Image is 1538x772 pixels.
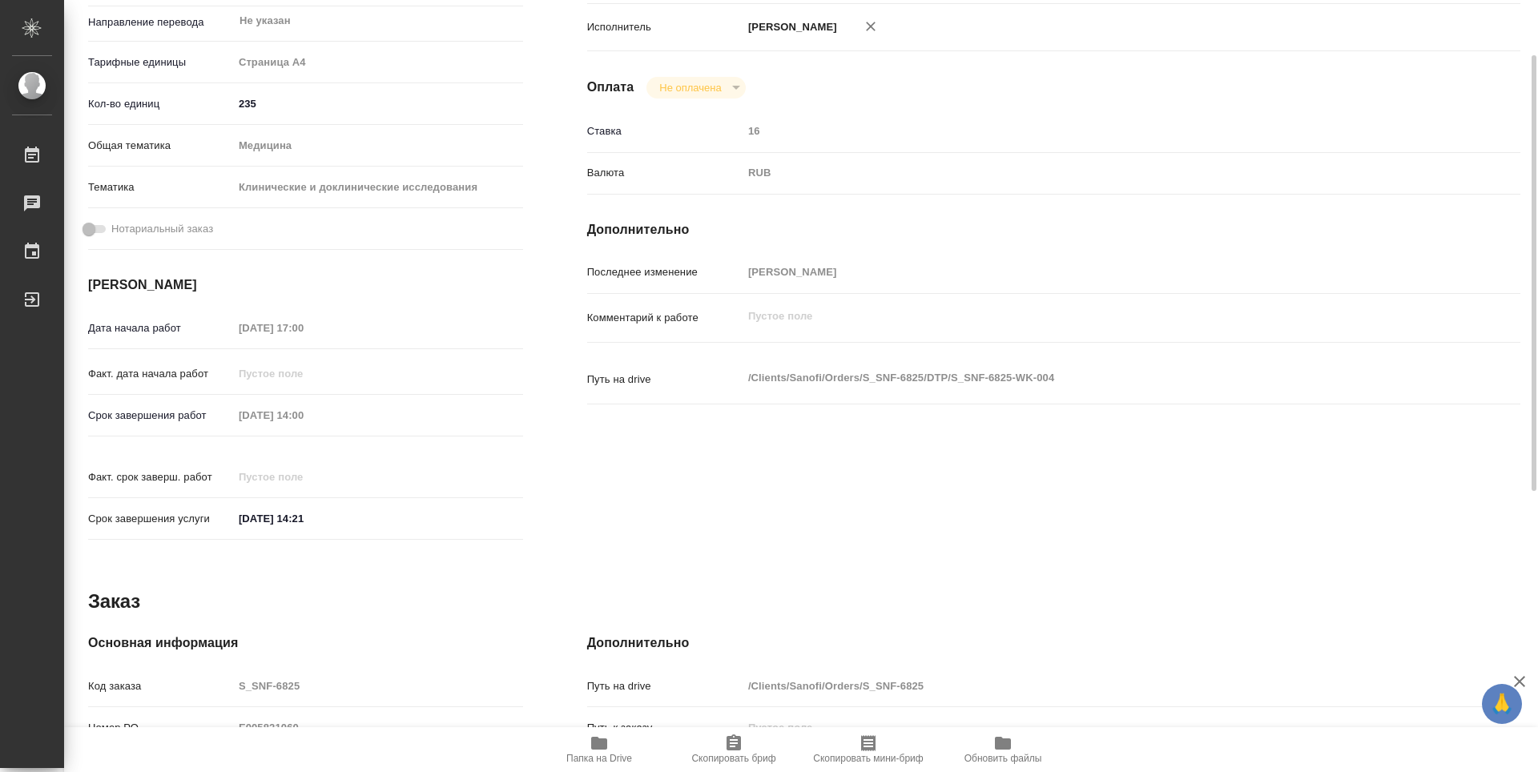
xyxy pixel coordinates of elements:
div: Не оплачена [646,77,745,99]
input: Пустое поле [743,674,1443,698]
button: Обновить файлы [936,727,1070,772]
p: Путь на drive [587,678,743,694]
span: Нотариальный заказ [111,221,213,237]
p: Путь к заказу [587,720,743,736]
input: Пустое поле [233,362,373,385]
h4: [PERSON_NAME] [88,275,523,295]
h4: Дополнительно [587,633,1520,653]
p: Тарифные единицы [88,54,233,70]
span: Скопировать мини-бриф [813,753,923,764]
div: RUB [743,159,1443,187]
input: Пустое поле [743,119,1443,143]
p: Валюта [587,165,743,181]
button: Папка на Drive [532,727,666,772]
input: ✎ Введи что-нибудь [233,92,523,115]
input: Пустое поле [233,316,373,340]
input: Пустое поле [233,674,523,698]
input: Пустое поле [233,716,523,739]
input: Пустое поле [233,404,373,427]
h4: Основная информация [88,633,523,653]
p: Код заказа [88,678,233,694]
button: Скопировать мини-бриф [801,727,936,772]
div: Страница А4 [233,49,523,76]
p: Срок завершения услуги [88,511,233,527]
p: Дата начала работ [88,320,233,336]
p: [PERSON_NAME] [743,19,837,35]
div: Медицина [233,132,523,159]
button: Скопировать бриф [666,727,801,772]
input: Пустое поле [743,716,1443,739]
p: Путь на drive [587,372,743,388]
h4: Дополнительно [587,220,1520,239]
button: 🙏 [1482,684,1522,724]
input: Пустое поле [233,465,373,489]
span: 🙏 [1488,687,1516,721]
span: Папка на Drive [566,753,632,764]
p: Комментарий к работе [587,310,743,326]
h2: Заказ [88,589,140,614]
p: Общая тематика [88,138,233,154]
p: Направление перевода [88,14,233,30]
p: Номер РО [88,720,233,736]
p: Исполнитель [587,19,743,35]
p: Факт. срок заверш. работ [88,469,233,485]
span: Обновить файлы [964,753,1042,764]
input: Пустое поле [743,260,1443,283]
p: Тематика [88,179,233,195]
p: Факт. дата начала работ [88,366,233,382]
button: Не оплачена [654,81,726,94]
button: Удалить исполнителя [853,9,888,44]
p: Ставка [587,123,743,139]
p: Срок завершения работ [88,408,233,424]
div: Клинические и доклинические исследования [233,174,523,201]
p: Последнее изменение [587,264,743,280]
span: Скопировать бриф [691,753,775,764]
textarea: /Clients/Sanofi/Orders/S_SNF-6825/DTP/S_SNF-6825-WK-004 [743,364,1443,392]
input: ✎ Введи что-нибудь [233,507,373,530]
p: Кол-во единиц [88,96,233,112]
h4: Оплата [587,78,634,97]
